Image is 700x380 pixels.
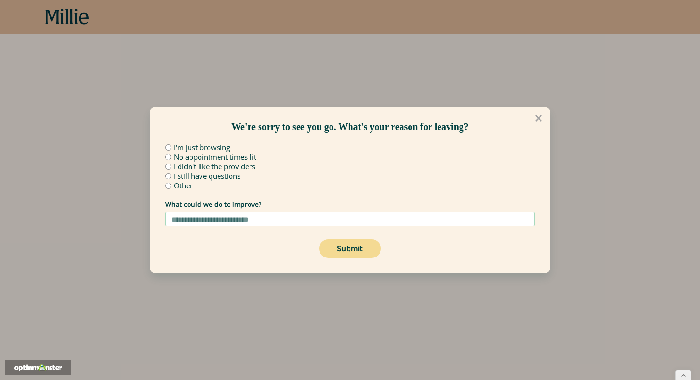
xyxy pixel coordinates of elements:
button: Close [528,107,550,129]
img: Powered by OptinMonster [14,364,62,371]
label: I didn't like the providers [174,163,255,170]
span: We're sorry to see you go. What's your reason for leaving? [231,122,469,132]
label: I'm just browsing [174,144,230,151]
label: No appointment times fit [174,154,256,161]
button: Submit [319,239,380,258]
label: Other [174,182,193,189]
label: What could we do to improve? [165,201,535,208]
label: I still have questions [174,173,240,180]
